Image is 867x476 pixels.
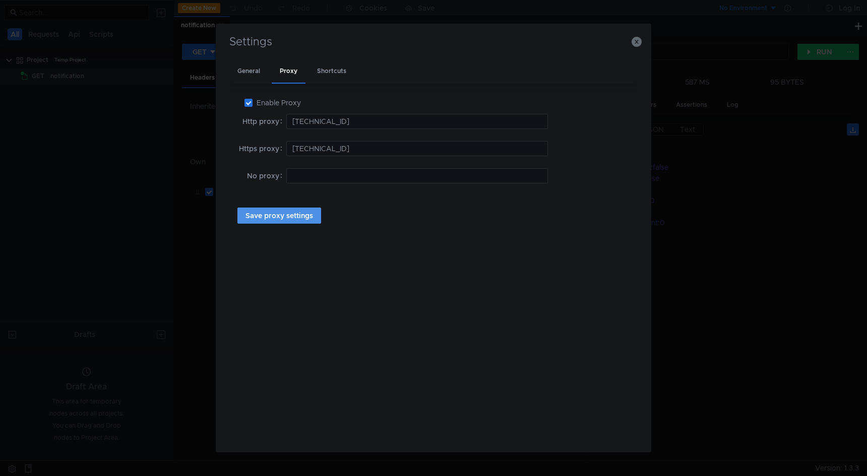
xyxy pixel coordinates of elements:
div: General [229,60,268,84]
div: Shortcuts [309,60,354,84]
h3: Settings [228,36,639,48]
label: Http proxy [242,114,286,129]
label: No proxy [247,168,286,183]
span: Enable Proxy [253,98,305,107]
div: Proxy [272,60,305,84]
label: Https proxy [239,141,286,156]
